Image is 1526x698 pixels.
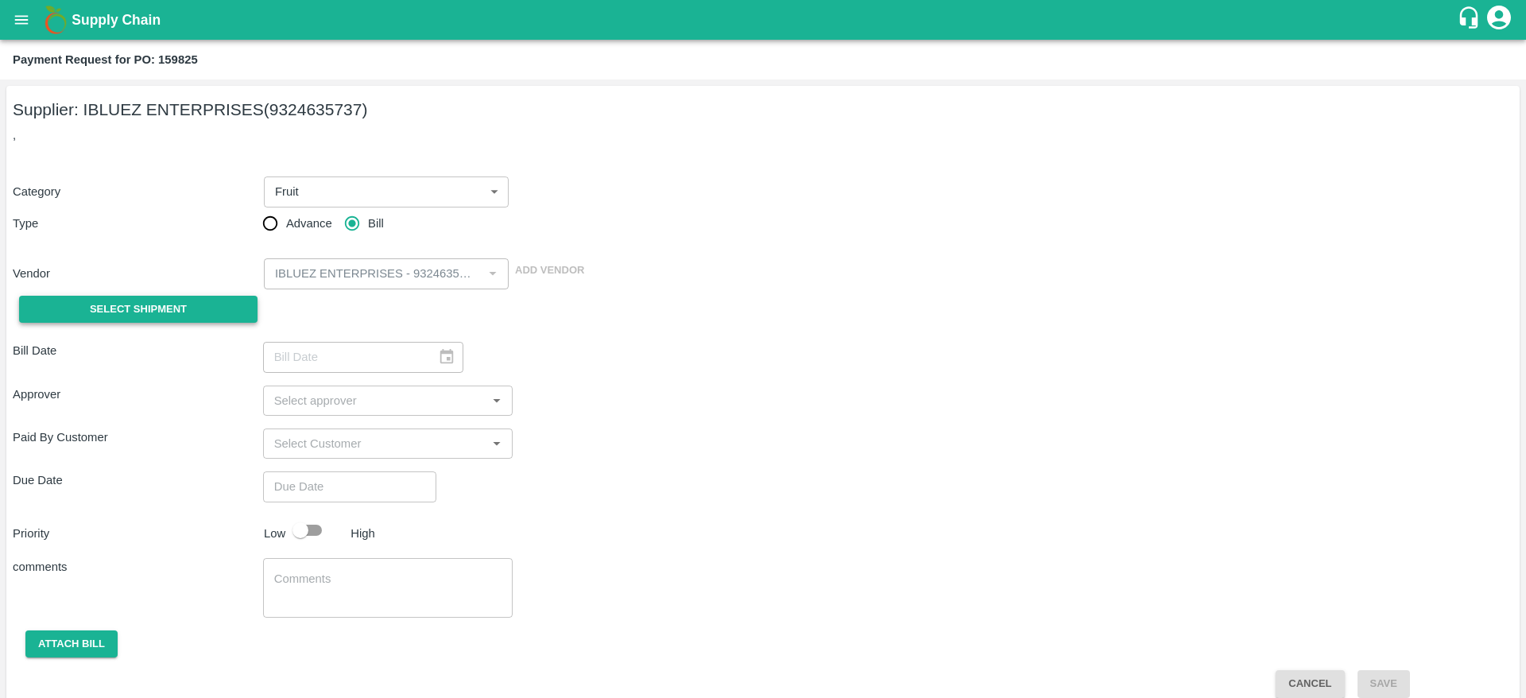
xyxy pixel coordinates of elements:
[13,471,263,489] p: Due Date
[72,12,161,28] b: Supply Chain
[1485,3,1513,37] div: account of current user
[40,4,72,36] img: logo
[264,525,285,542] p: Low
[13,99,1513,121] h5: Supplier: IBLUEZ ENTERPRISES (9324635737)
[1276,670,1344,698] button: Cancel
[13,428,263,446] p: Paid By Customer
[90,301,187,319] span: Select Shipment
[286,215,332,232] span: Advance
[13,126,1513,144] p: ,
[268,390,482,411] input: Select approver
[486,390,507,411] button: Open
[263,342,425,372] input: Bill Date
[25,630,118,658] button: Attach bill
[368,215,384,232] span: Bill
[486,433,507,454] button: Open
[13,265,258,282] p: Vendor
[351,525,375,542] p: High
[72,9,1457,31] a: Supply Chain
[13,525,258,542] p: Priority
[275,183,299,200] p: Fruit
[13,386,263,403] p: Approver
[13,558,263,576] p: comments
[268,433,482,454] input: Select Customer
[13,183,258,200] p: Category
[269,263,478,284] input: Select Vendor
[13,53,198,66] b: Payment Request for PO: 159825
[263,471,425,502] input: Choose date
[13,342,263,359] p: Bill Date
[19,296,258,324] button: Select Shipment
[1457,6,1485,34] div: customer-support
[3,2,40,38] button: open drawer
[13,215,263,232] p: Type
